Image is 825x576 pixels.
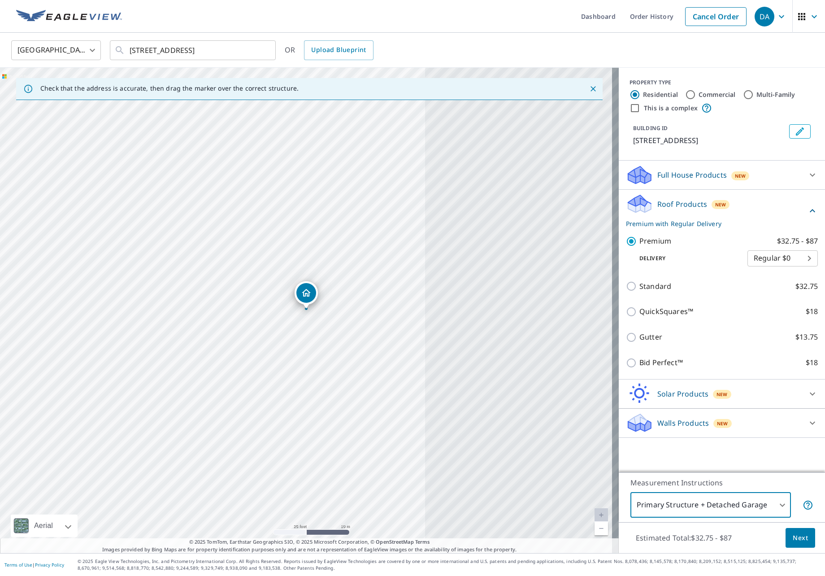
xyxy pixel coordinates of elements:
label: Commercial [699,90,736,99]
p: Delivery [626,254,747,262]
button: Close [587,83,599,95]
div: Aerial [31,515,56,537]
span: © 2025 TomTom, Earthstar Geographics SIO, © 2025 Microsoft Corporation, © [189,538,430,546]
label: This is a complex [644,104,698,113]
button: Edit building 1 [789,124,811,139]
p: $13.75 [795,332,818,343]
a: OpenStreetMap [376,538,413,545]
span: New [715,201,726,208]
p: [STREET_ADDRESS] [633,135,786,146]
p: © 2025 Eagle View Technologies, Inc. and Pictometry International Corp. All Rights Reserved. Repo... [78,558,821,572]
p: Walls Products [657,418,709,428]
input: Search by address or latitude-longitude [130,38,257,63]
button: Next [786,528,815,548]
img: EV Logo [16,10,122,23]
span: New [717,420,728,427]
a: Terms of Use [4,562,32,568]
div: OR [285,40,373,60]
div: Regular $0 [747,246,818,271]
div: [GEOGRAPHIC_DATA] [11,38,101,63]
div: Primary Structure + Detached Garage [630,493,791,518]
a: Terms [415,538,430,545]
div: Dropped pin, building 1, Residential property, 37305 Eagle Ct North Branch, MN 55056 [295,281,318,309]
p: QuickSquares™ [639,306,693,317]
a: Current Level 20, Zoom In Disabled [595,508,608,522]
p: Premium [639,236,671,247]
div: Full House ProductsNew [626,164,818,186]
div: Walls ProductsNew [626,412,818,434]
p: Bid Perfect™ [639,357,683,368]
p: Measurement Instructions [630,477,813,488]
p: Check that the address is accurate, then drag the marker over the correct structure. [40,84,299,92]
p: Gutter [639,332,662,343]
p: $18 [806,357,818,368]
a: Cancel Order [685,7,747,26]
div: Solar ProductsNew [626,383,818,405]
p: Full House Products [657,170,727,180]
span: New [735,172,746,179]
span: Your report will include the primary structure and a detached garage if one exists. [803,500,813,511]
span: Upload Blueprint [311,44,366,56]
p: Premium with Regular Delivery [626,219,807,228]
p: Estimated Total: $32.75 - $87 [629,528,739,548]
p: BUILDING ID [633,124,668,132]
p: $32.75 [795,281,818,292]
p: $18 [806,306,818,317]
a: Upload Blueprint [304,40,373,60]
div: PROPERTY TYPE [630,79,814,87]
p: $32.75 - $87 [777,236,818,247]
a: Privacy Policy [35,562,64,568]
p: | [4,562,64,567]
div: DA [755,7,774,26]
span: Next [793,532,808,544]
div: Roof ProductsNewPremium with Regular Delivery [626,193,818,228]
label: Multi-Family [756,90,795,99]
a: Current Level 20, Zoom Out [595,522,608,535]
span: New [716,391,728,398]
p: Roof Products [657,199,707,209]
p: Solar Products [657,388,708,399]
div: Aerial [11,515,78,537]
label: Residential [643,90,678,99]
p: Standard [639,281,671,292]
